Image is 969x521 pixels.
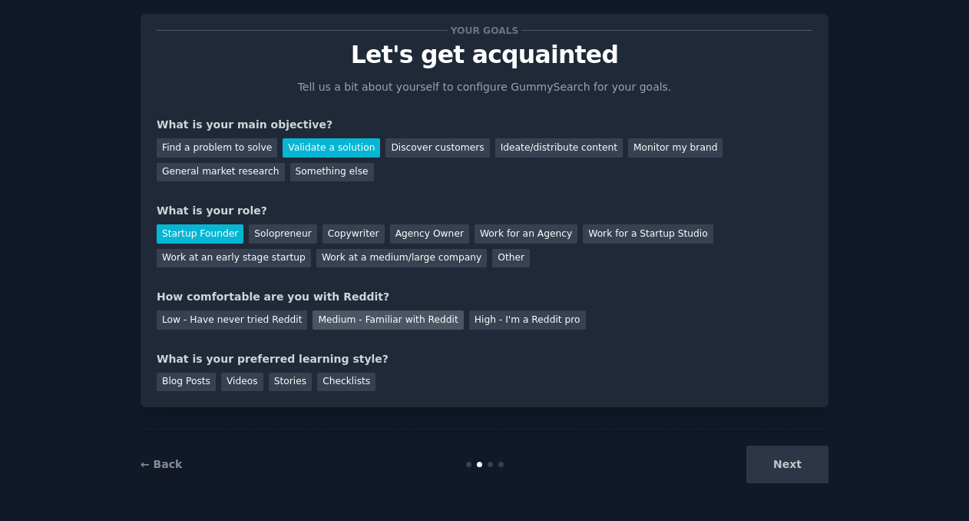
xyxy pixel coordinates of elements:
div: Copywriter [322,224,385,244]
div: Work at a medium/large company [316,249,487,268]
span: Your goals [448,22,521,38]
div: What is your preferred learning style? [157,351,812,367]
div: Checklists [317,373,375,392]
div: Medium - Familiar with Reddit [313,310,463,330]
div: Discover customers [385,138,489,158]
div: Work for an Agency [475,224,577,244]
a: ← Back [141,458,182,470]
div: Stories [269,373,312,392]
p: Let's get acquainted [157,41,812,68]
div: Work at an early stage startup [157,249,311,268]
div: How comfortable are you with Reddit? [157,289,812,305]
div: Low - Have never tried Reddit [157,310,307,330]
div: Something else [290,163,374,182]
div: Ideate/distribute content [495,138,623,158]
div: What is your main objective? [157,117,812,133]
div: High - I'm a Reddit pro [469,310,586,330]
div: Monitor my brand [628,138,723,158]
div: Startup Founder [157,224,243,244]
div: Agency Owner [390,224,469,244]
div: Other [492,249,530,268]
div: Solopreneur [249,224,316,244]
div: Blog Posts [157,373,216,392]
div: Find a problem to solve [157,138,277,158]
div: What is your role? [157,203,812,219]
div: Validate a solution [283,138,380,158]
div: General market research [157,163,285,182]
p: Tell us a bit about yourself to configure GummySearch for your goals. [291,79,678,95]
div: Work for a Startup Studio [583,224,713,244]
div: Videos [221,373,263,392]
